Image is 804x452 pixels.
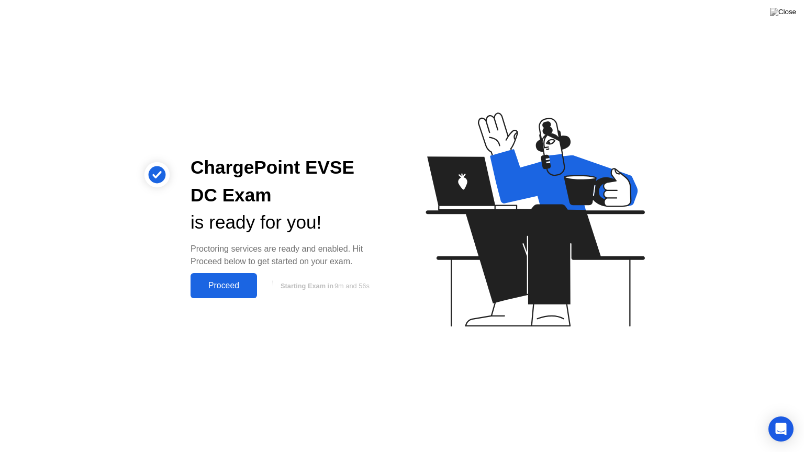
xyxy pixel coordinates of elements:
div: Open Intercom Messenger [768,416,794,442]
span: 9m and 56s [334,282,370,290]
button: Proceed [191,273,257,298]
div: Proctoring services are ready and enabled. Hit Proceed below to get started on your exam. [191,243,385,268]
button: Starting Exam in9m and 56s [262,276,385,296]
div: is ready for you! [191,209,385,236]
img: Close [770,8,796,16]
div: Proceed [194,281,254,290]
div: ChargePoint EVSE DC Exam [191,154,385,209]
